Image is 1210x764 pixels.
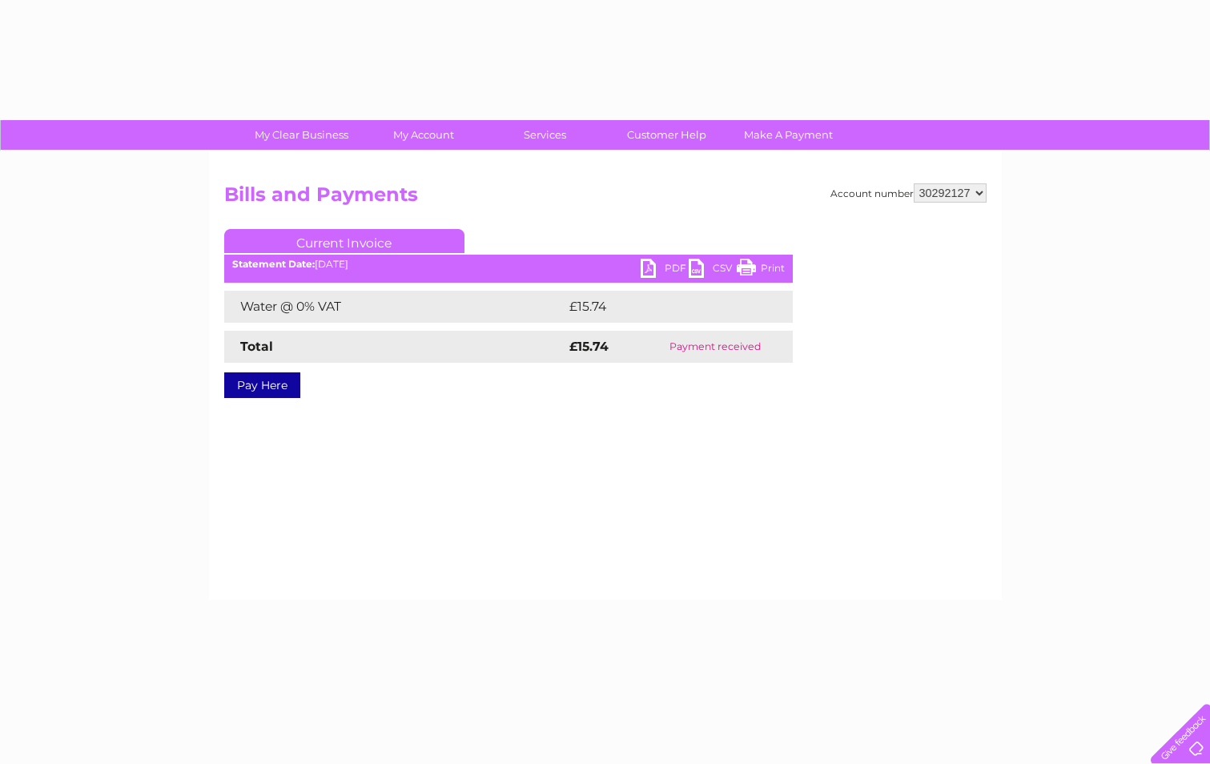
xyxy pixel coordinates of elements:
td: Payment received [638,331,792,363]
strong: £15.74 [569,339,609,354]
a: Services [479,120,611,150]
a: Current Invoice [224,229,464,253]
a: My Account [357,120,489,150]
div: [DATE] [224,259,793,270]
a: Customer Help [601,120,733,150]
a: Make A Payment [722,120,854,150]
td: Water @ 0% VAT [224,291,565,323]
a: CSV [689,259,737,282]
div: Account number [830,183,987,203]
a: Pay Here [224,372,300,398]
h2: Bills and Payments [224,183,987,214]
strong: Total [240,339,273,354]
td: £15.74 [565,291,758,323]
a: Print [737,259,785,282]
a: My Clear Business [235,120,368,150]
a: PDF [641,259,689,282]
b: Statement Date: [232,258,315,270]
